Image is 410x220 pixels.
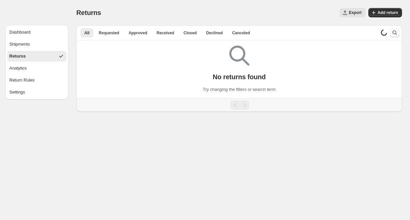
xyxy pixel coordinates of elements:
span: Requested [99,30,119,36]
button: Settings [7,87,66,98]
button: Returns [7,51,66,62]
div: Analytics [9,65,27,72]
span: All [84,30,89,36]
button: Return Rules [7,75,66,86]
div: Shipments [9,41,30,48]
button: Analytics [7,63,66,74]
p: No returns found [213,73,266,81]
button: Shipments [7,39,66,50]
button: Export [340,8,366,17]
span: Declined [206,30,223,36]
img: Empty search results [229,46,249,66]
span: Closed [183,30,197,36]
span: Received [157,30,174,36]
span: Export [349,10,362,15]
span: Approved [129,30,147,36]
div: Returns [9,53,26,60]
button: Search and filter results [390,28,399,37]
span: Returns [76,9,101,16]
div: Dashboard [9,29,31,36]
button: Dashboard [7,27,66,38]
span: Canceled [232,30,250,36]
p: Try changing the filters or search term [203,86,275,93]
nav: Pagination [76,98,402,112]
span: Add return [378,10,398,15]
div: Return Rules [9,77,35,84]
div: Settings [9,89,25,96]
button: Add return [368,8,402,17]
